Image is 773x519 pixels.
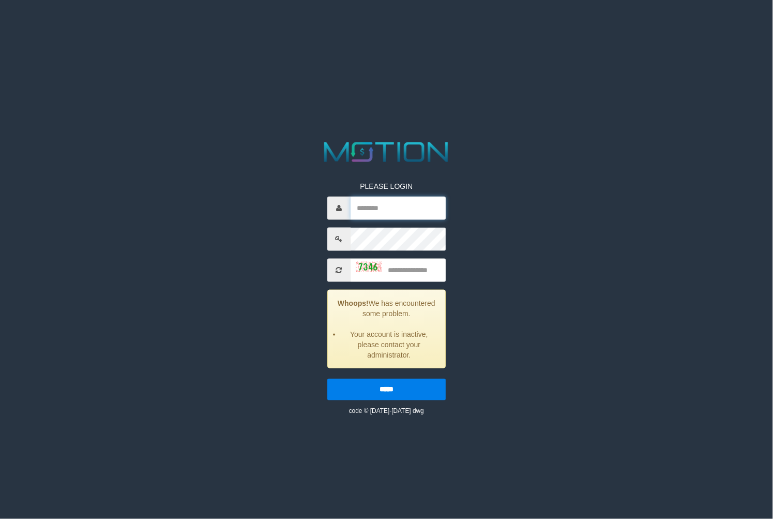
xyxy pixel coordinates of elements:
div: We has encountered some problem. [327,289,446,368]
li: Your account is inactive, please contact your administrator. [341,329,437,360]
img: MOTION_logo.png [319,139,454,166]
img: captcha [356,262,382,272]
small: code © [DATE]-[DATE] dwg [349,407,424,414]
p: PLEASE LOGIN [327,181,446,191]
strong: Whoops! [338,299,369,307]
